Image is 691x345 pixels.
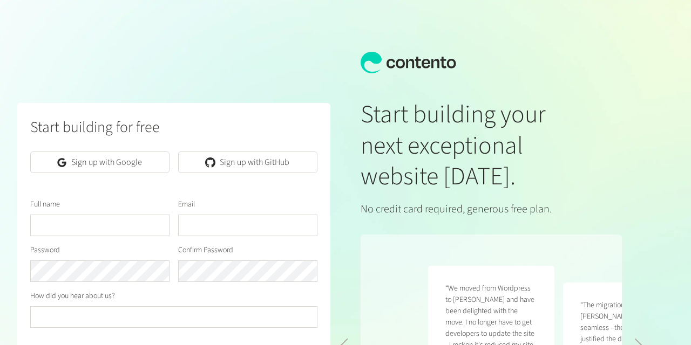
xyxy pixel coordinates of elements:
label: Password [30,245,60,256]
label: Email [178,199,195,210]
label: Confirm Password [178,245,233,256]
p: No credit card required, generous free plan. [361,201,622,217]
a: Sign up with GitHub [178,151,317,173]
h1: Start building your next exceptional website [DATE]. [361,99,622,192]
h2: Start building for free [30,116,317,139]
a: Sign up with Google [30,151,170,173]
label: Full name [30,199,60,210]
label: How did you hear about us? [30,291,115,302]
